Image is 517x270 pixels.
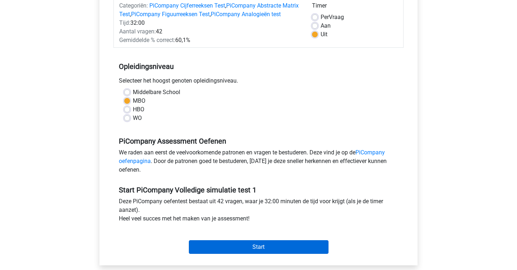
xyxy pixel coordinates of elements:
[119,28,156,35] span: Aantal vragen:
[321,14,329,20] span: Per
[114,27,307,36] div: 42
[321,22,331,30] label: Aan
[119,19,130,26] span: Tijd:
[114,36,307,45] div: 60,1%
[131,11,210,18] a: PiCompany Figuurreeksen Test
[312,1,398,13] div: Timer
[119,186,398,194] h5: Start PiCompany Volledige simulatie test 1
[119,2,148,9] span: Categoriën:
[133,88,180,97] label: Middelbare School
[119,137,398,145] h5: PiCompany Assessment Oefenen
[114,19,307,27] div: 32:00
[321,30,327,39] label: Uit
[114,1,307,19] div: , , ,
[113,197,404,226] div: Deze PiCompany oefentest bestaat uit 42 vragen, waar je 32:00 minuten de tijd voor krijgt (als je...
[113,76,404,88] div: Selecteer het hoogst genoten opleidingsniveau.
[189,240,329,254] input: Start
[211,11,281,18] a: PiCompany Analogieën test
[119,37,175,43] span: Gemiddelde % correct:
[149,2,225,9] a: PiCompany Cijferreeksen Test
[133,105,144,114] label: HBO
[321,13,344,22] label: Vraag
[133,114,142,122] label: WO
[113,148,404,177] div: We raden aan eerst de veelvoorkomende patronen en vragen te bestuderen. Deze vind je op de . Door...
[119,59,398,74] h5: Opleidingsniveau
[133,97,145,105] label: MBO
